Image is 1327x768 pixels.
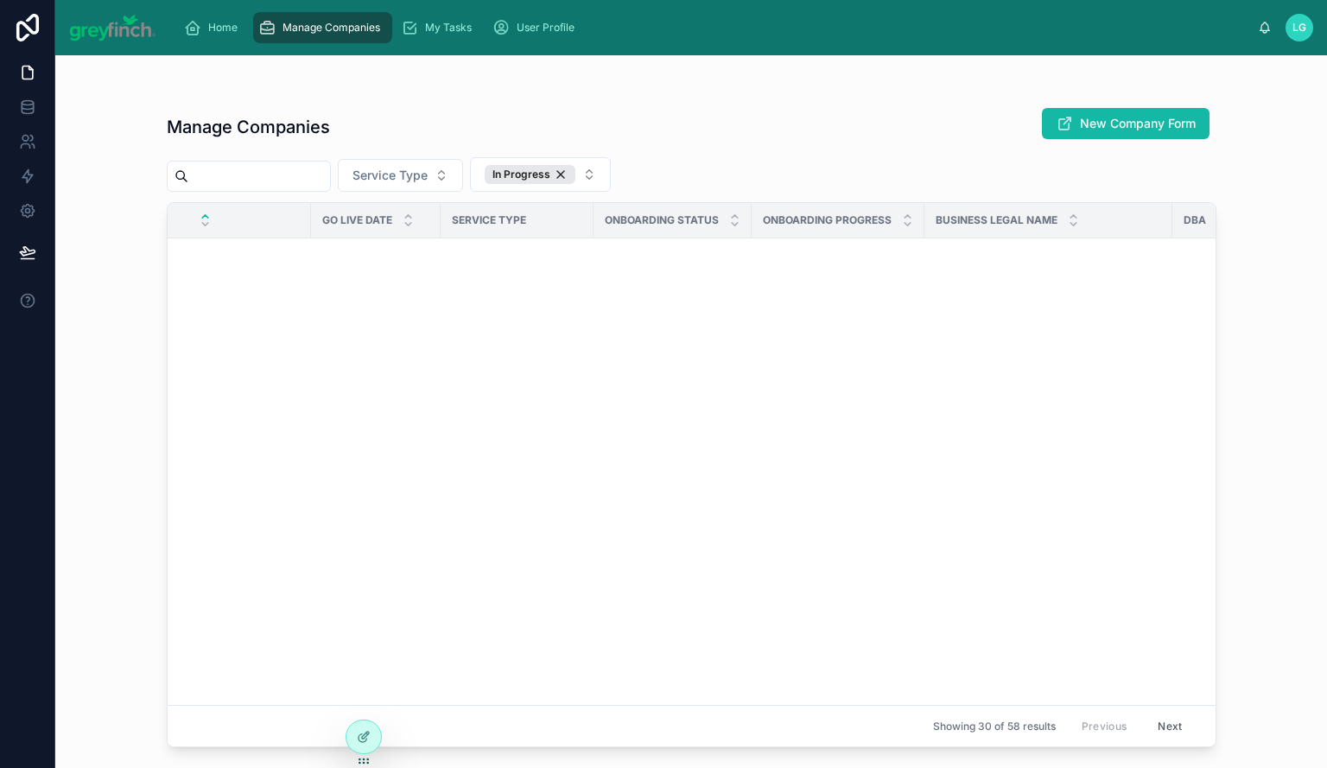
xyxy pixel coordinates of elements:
span: DBA [1184,213,1206,227]
span: My Tasks [425,21,472,35]
span: Home [208,21,238,35]
div: scrollable content [170,9,1259,47]
span: LG [1292,21,1306,35]
img: App logo [69,14,156,41]
a: User Profile [487,12,587,43]
span: Showing 30 of 58 results [933,720,1056,733]
button: Next [1146,713,1194,739]
h1: Manage Companies [167,115,330,139]
button: Select Button [470,157,611,192]
span: Business Legal Name [936,213,1057,227]
a: Home [179,12,250,43]
a: My Tasks [396,12,484,43]
button: Select Button [338,159,463,192]
span: Go Live Date [322,213,392,227]
span: New Company Form [1080,115,1196,132]
div: In Progress [485,165,575,184]
span: Onboarding Progress [763,213,892,227]
a: Manage Companies [253,12,392,43]
span: Onboarding Status [605,213,719,227]
span: User Profile [517,21,575,35]
span: Service Type [352,167,428,184]
span: Service Type [452,213,526,227]
button: New Company Form [1042,108,1210,139]
span: Manage Companies [283,21,380,35]
button: Unselect IN_PROGRESS [485,165,575,184]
